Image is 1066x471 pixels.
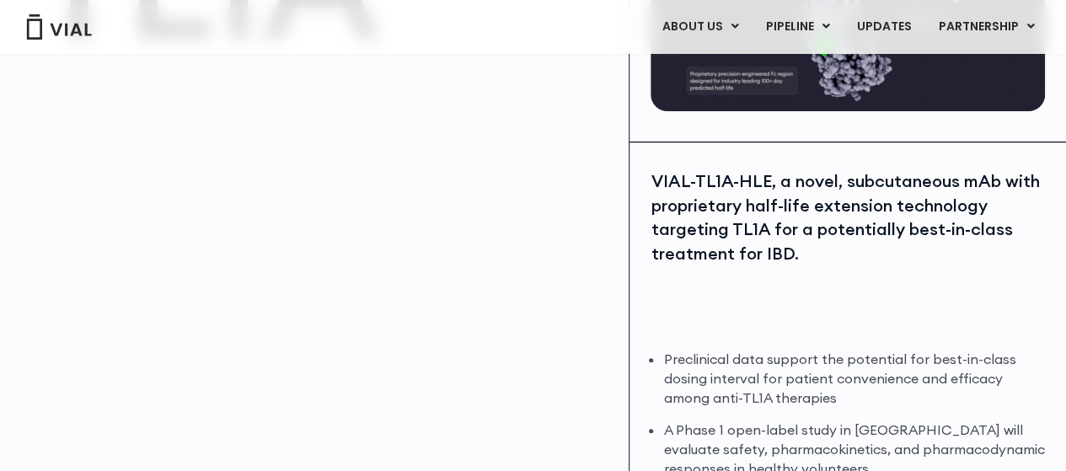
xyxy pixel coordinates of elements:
div: VIAL-TL1A-HLE, a novel, subcutaneous mAb with proprietary half-life extension technology targetin... [651,169,1045,265]
a: PIPELINEMenu Toggle [753,13,843,41]
li: Preclinical data support the potential for best-in-class dosing interval for patient convenience ... [663,350,1045,408]
a: ABOUT USMenu Toggle [649,13,752,41]
a: PARTNERSHIPMenu Toggle [925,13,1048,41]
a: UPDATES [844,13,924,41]
img: Vial Logo [25,14,93,40]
